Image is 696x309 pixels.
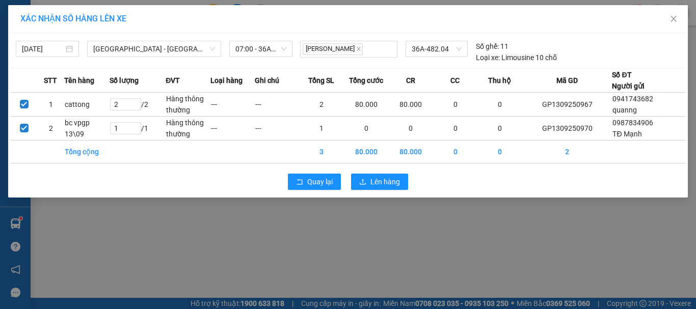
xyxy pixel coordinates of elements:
span: Loại xe: [476,52,500,63]
td: 1 [37,93,64,117]
span: upload [359,178,366,186]
td: cattong [64,93,110,117]
td: 0 [477,93,522,117]
td: 0 [477,141,522,163]
td: 0 [433,93,477,117]
td: 0 [344,117,388,141]
span: Mã GD [556,75,578,86]
td: / 2 [110,93,166,117]
span: 0941743682 [612,95,653,103]
td: --- [255,117,299,141]
input: 14/09/2025 [22,43,64,54]
span: Tên hàng [64,75,94,86]
td: --- [210,117,255,141]
span: XÁC NHẬN SỐ HÀNG LÊN XE [20,14,126,23]
td: 3 [300,141,344,163]
td: 2 [37,117,64,141]
td: GP1309250967 [522,93,612,117]
td: --- [210,93,255,117]
span: Hà Nội - Thanh Hóa [93,41,215,57]
span: down [209,46,216,52]
span: CR [406,75,415,86]
td: / 1 [110,117,166,141]
button: Close [659,5,688,34]
div: Limousine 10 chỗ [476,52,557,63]
span: Tổng SL [308,75,334,86]
span: ĐVT [166,75,180,86]
span: Lên hàng [370,176,400,187]
td: bc vpgp 13\09 [64,117,110,141]
td: 0 [433,117,477,141]
span: CC [450,75,460,86]
td: 80.000 [389,93,433,117]
span: Số ghế: [476,41,499,52]
span: STT [44,75,57,86]
td: GP1309250970 [522,117,612,141]
span: quanng [612,106,637,114]
span: Ghi chú [255,75,279,86]
td: 0 [433,141,477,163]
td: Hàng thông thường [166,117,210,141]
div: Số ĐT Người gửi [612,69,645,92]
span: 0987834906 [612,119,653,127]
td: 2 [522,141,612,163]
td: Hàng thông thường [166,93,210,117]
button: rollbackQuay lại [288,174,341,190]
span: 07:00 - 36A-482.04 [235,41,286,57]
td: 80.000 [344,93,388,117]
span: Quay lại [307,176,333,187]
td: Tổng cộng [64,141,110,163]
td: 0 [389,117,433,141]
span: Thu hộ [488,75,511,86]
span: [PERSON_NAME] [303,43,363,55]
span: TĐ Mạnh [612,130,641,138]
td: --- [255,93,299,117]
button: uploadLên hàng [351,174,408,190]
td: 0 [477,117,522,141]
td: 1 [300,117,344,141]
span: rollback [296,178,303,186]
span: Số lượng [110,75,139,86]
td: 2 [300,93,344,117]
td: 80.000 [389,141,433,163]
span: Tổng cước [349,75,383,86]
span: close [356,46,361,51]
div: 11 [476,41,508,52]
span: 36A-482.04 [412,41,462,57]
span: close [670,15,678,23]
span: Loại hàng [210,75,243,86]
td: 80.000 [344,141,388,163]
